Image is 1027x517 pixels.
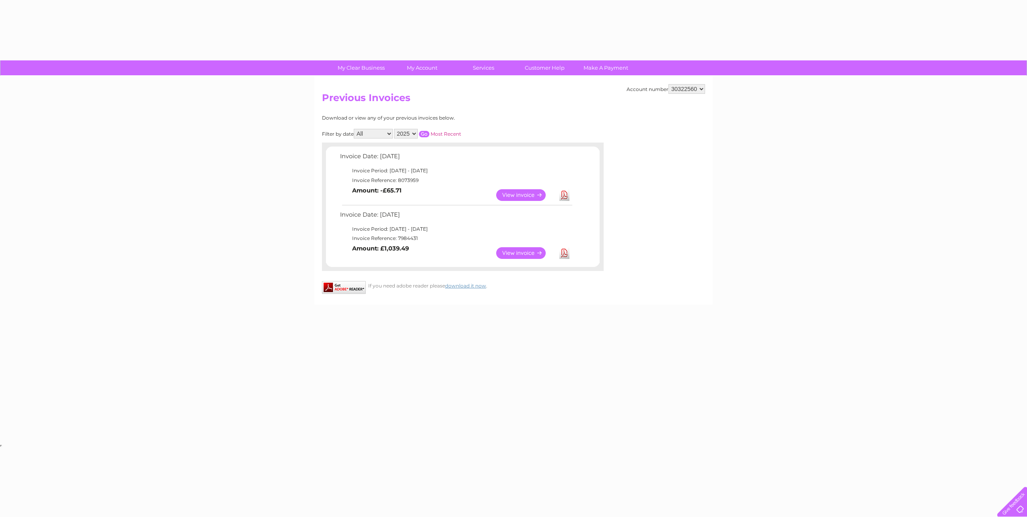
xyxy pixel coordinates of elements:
[496,247,555,259] a: View
[573,60,639,75] a: Make A Payment
[511,60,578,75] a: Customer Help
[322,115,533,121] div: Download or view any of your previous invoices below.
[338,151,573,166] td: Invoice Date: [DATE]
[322,92,705,108] h2: Previous Invoices
[431,131,461,137] a: Most Recent
[627,84,705,94] div: Account number
[338,224,573,234] td: Invoice Period: [DATE] - [DATE]
[559,247,569,259] a: Download
[338,166,573,176] td: Invoice Period: [DATE] - [DATE]
[450,60,517,75] a: Services
[338,234,573,243] td: Invoice Reference: 7984431
[496,189,555,201] a: View
[445,283,486,289] a: download it now
[352,245,409,252] b: Amount: £1,039.49
[389,60,456,75] a: My Account
[338,176,573,185] td: Invoice Reference: 8073959
[352,187,402,194] b: Amount: -£65.71
[322,281,604,289] div: If you need adobe reader please .
[559,189,569,201] a: Download
[338,209,573,224] td: Invoice Date: [DATE]
[328,60,394,75] a: My Clear Business
[322,129,533,139] div: Filter by date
